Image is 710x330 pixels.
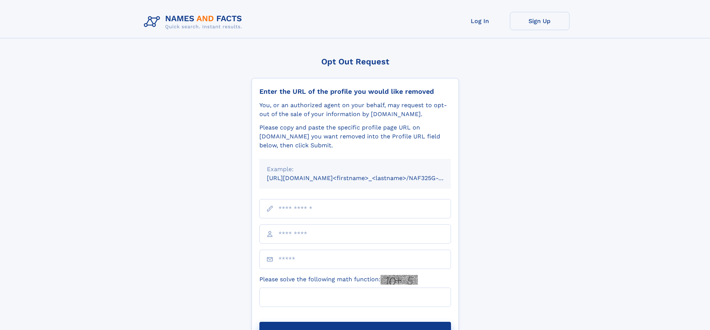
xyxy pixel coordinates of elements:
[259,87,451,96] div: Enter the URL of the profile you would like removed
[259,101,451,119] div: You, or an authorized agent on your behalf, may request to opt-out of the sale of your informatio...
[510,12,569,30] a: Sign Up
[141,12,248,32] img: Logo Names and Facts
[267,174,465,182] small: [URL][DOMAIN_NAME]<firstname>_<lastname>/NAF325G-xxxxxxxx
[259,123,451,150] div: Please copy and paste the specific profile page URL on [DOMAIN_NAME] you want removed into the Pr...
[450,12,510,30] a: Log In
[259,275,418,285] label: Please solve the following math function:
[267,165,444,174] div: Example:
[252,57,459,66] div: Opt Out Request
